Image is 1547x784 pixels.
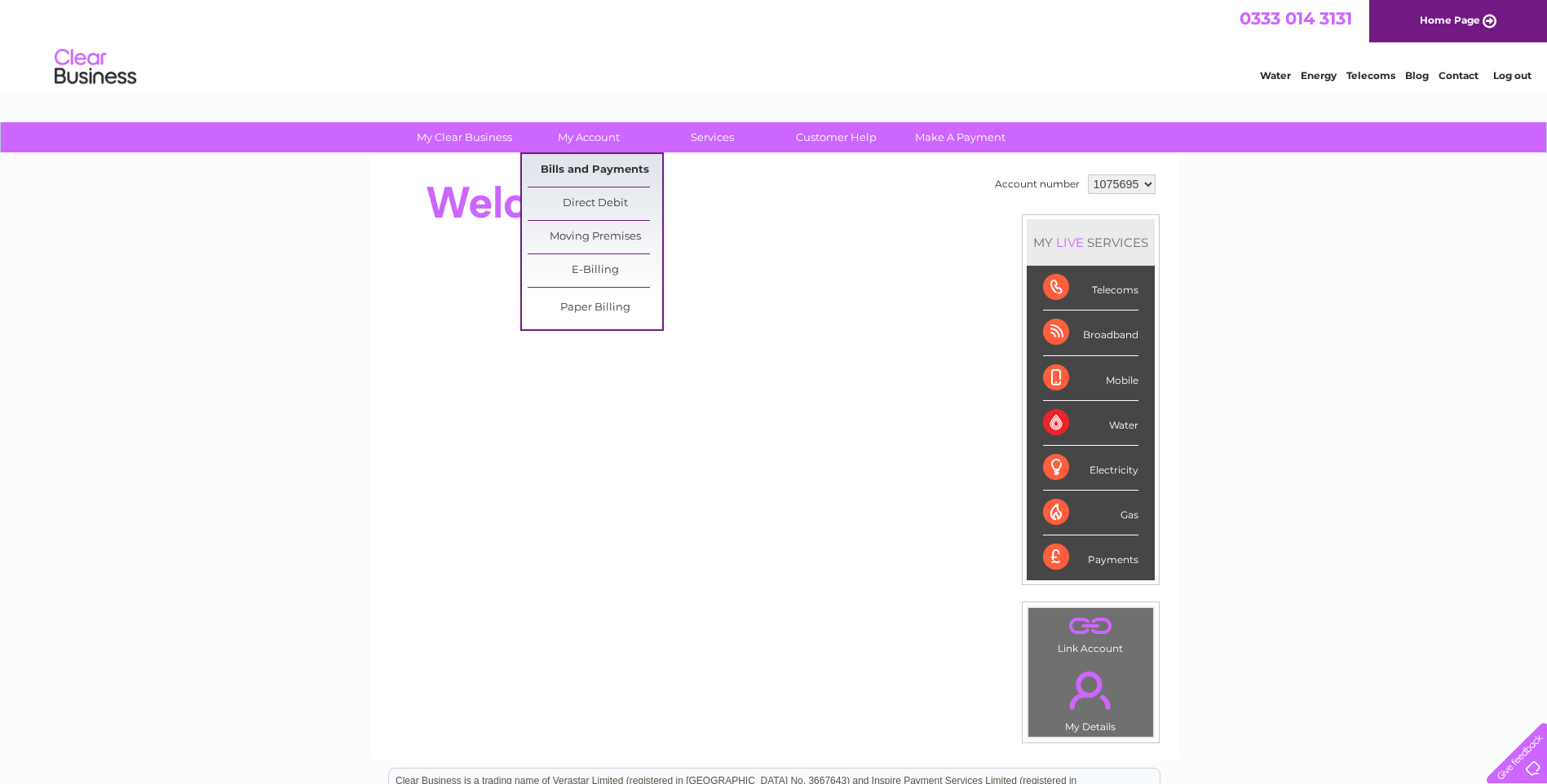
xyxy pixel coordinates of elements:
[389,9,1160,79] div: Clear Business is a trading name of Verastar Limited (registered in [GEOGRAPHIC_DATA] No. 3667643...
[528,187,662,220] a: Direct Debit
[1240,8,1352,29] a: 0333 014 3131
[1028,607,1154,658] td: Link Account
[1028,658,1154,738] td: My Details
[1043,491,1138,535] div: Gas
[1301,69,1337,81] a: Energy
[991,170,1084,198] td: Account number
[1032,662,1149,719] a: .
[1043,535,1138,579] div: Payments
[893,122,1028,152] a: Make A Payment
[1405,69,1429,81] a: Blog
[1043,446,1138,491] div: Electricity
[1260,69,1291,81] a: Water
[1043,401,1138,446] div: Water
[1032,612,1149,641] a: .
[645,122,780,152] a: Services
[1027,219,1155,266] div: MY SERVICES
[528,221,662,253] a: Moving Premises
[1493,69,1532,81] a: Log out
[1439,69,1478,81] a: Contact
[1043,356,1138,401] div: Mobile
[54,42,137,92] img: logo.png
[528,154,662,187] a: Bills and Payments
[528,292,662,324] a: Paper Billing
[521,122,656,152] a: My Account
[1053,235,1087,250] div: LIVE
[397,122,532,152] a: My Clear Business
[769,122,904,152] a: Customer Help
[528,254,662,287] a: E-Billing
[1346,69,1395,81] a: Telecoms
[1043,311,1138,355] div: Broadband
[1043,266,1138,311] div: Telecoms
